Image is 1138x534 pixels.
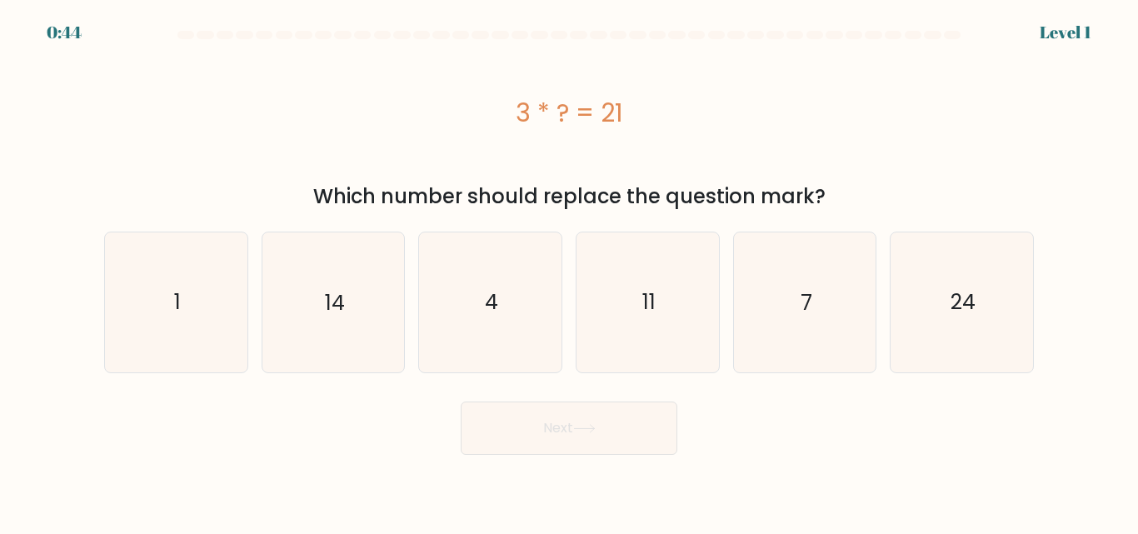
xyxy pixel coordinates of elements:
[47,20,82,45] div: 0:44
[1040,20,1091,45] div: Level 1
[325,287,345,317] text: 14
[104,94,1034,132] div: 3 * ? = 21
[642,287,656,317] text: 11
[485,287,498,317] text: 4
[951,287,976,317] text: 24
[801,287,812,317] text: 7
[114,182,1024,212] div: Which number should replace the question mark?
[461,402,677,455] button: Next
[174,287,181,317] text: 1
